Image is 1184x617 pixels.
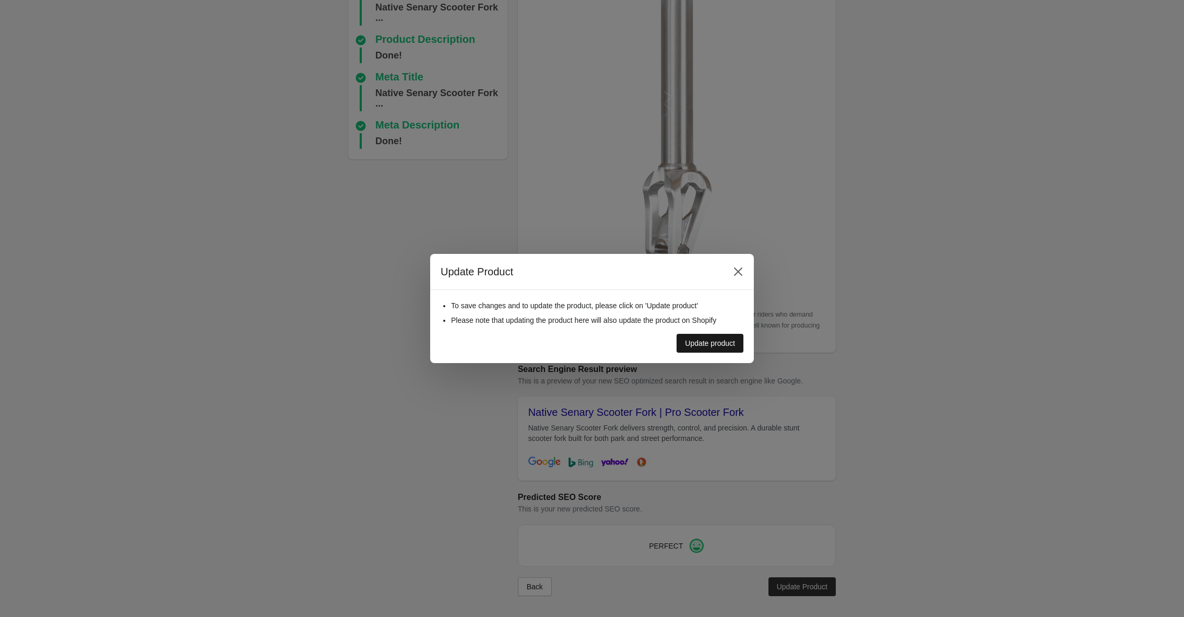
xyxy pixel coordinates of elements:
li: To save changes and to update the product, please click on 'Update product' [451,300,743,311]
button: Close [729,262,748,281]
div: Update product [685,339,735,347]
h2: Update Product [441,264,718,279]
button: Update product [677,334,743,353]
li: Please note that updating the product here will also update the product on Shopify [451,315,743,325]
